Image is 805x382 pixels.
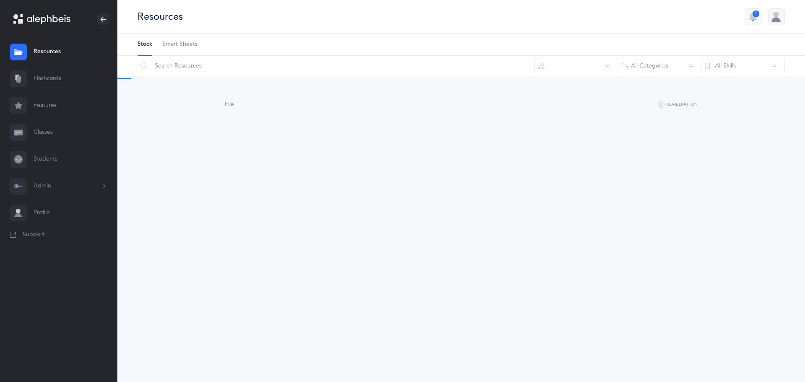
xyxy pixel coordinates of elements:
span: Smart Sheets [162,40,197,49]
input: Search Resources [137,56,535,76]
button: 1 [745,8,761,25]
span: Support [23,231,44,239]
span: File [225,101,234,108]
button: Remediation [658,100,698,110]
div: 1 [753,10,759,17]
button: All Skills [701,56,785,76]
button: All Categories [618,56,701,76]
div: Resources [138,10,183,23]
